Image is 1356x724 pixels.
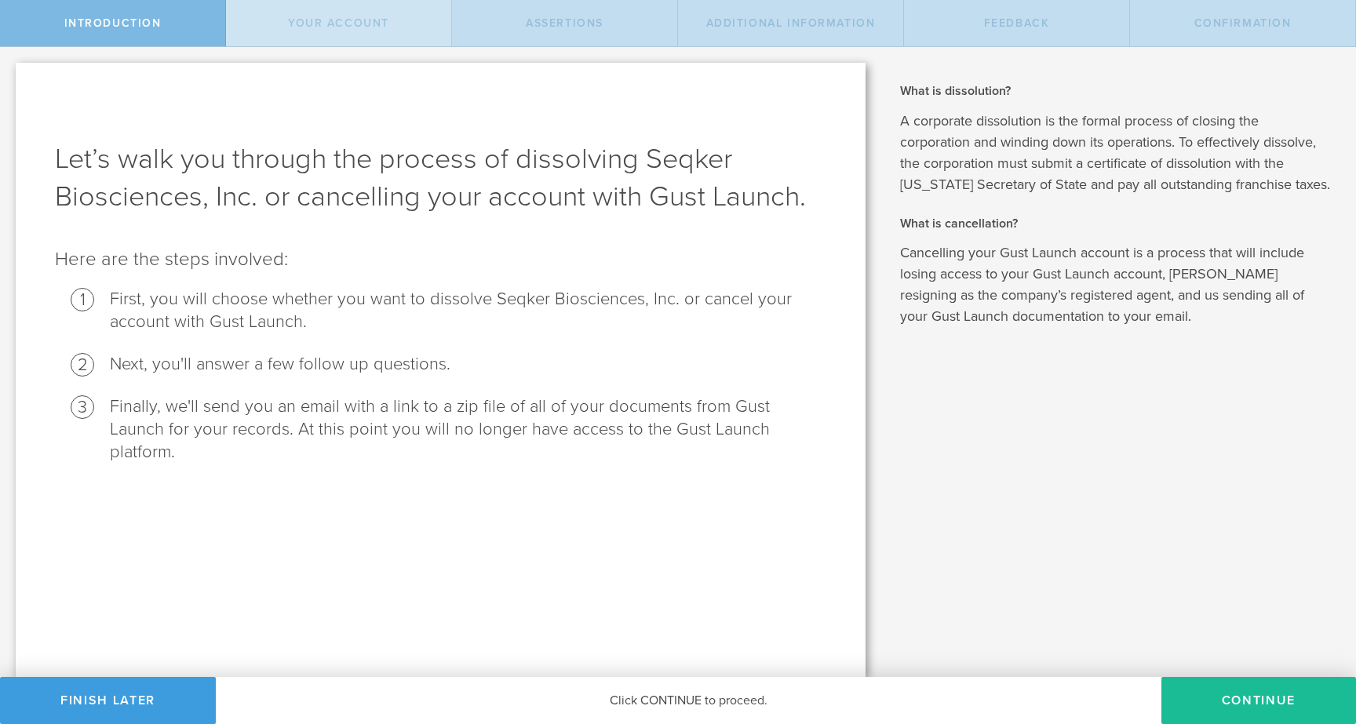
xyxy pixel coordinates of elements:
[900,111,1332,195] p: A corporate dissolution is the formal process of closing the corporation and winding down its ope...
[55,140,826,216] h1: Let’s walk you through the process of dissolving Seqker Biosciences, Inc. or cancelling your acco...
[900,215,1332,232] h2: What is cancellation?
[1194,16,1292,30] span: Confirmation
[706,16,876,30] span: Additional Information
[526,16,603,30] span: Assertions
[900,242,1332,327] p: Cancelling your Gust Launch account is a process that will include losing access to your Gust Lau...
[110,288,826,333] li: First, you will choose whether you want to dissolve Seqker Biosciences, Inc. or cancel your accou...
[900,82,1332,100] h2: What is dissolution?
[64,16,162,30] span: Introduction
[55,247,826,272] p: Here are the steps involved:
[1161,677,1356,724] button: Continue
[1004,46,1356,677] iframe: Chat Widget
[110,395,826,464] li: Finally, we'll send you an email with a link to a zip file of all of your documents from Gust Lau...
[216,677,1161,724] div: Click CONTINUE to proceed.
[984,16,1050,30] span: Feedback
[288,16,389,30] span: Your Account
[110,353,826,376] li: Next, you'll answer a few follow up questions.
